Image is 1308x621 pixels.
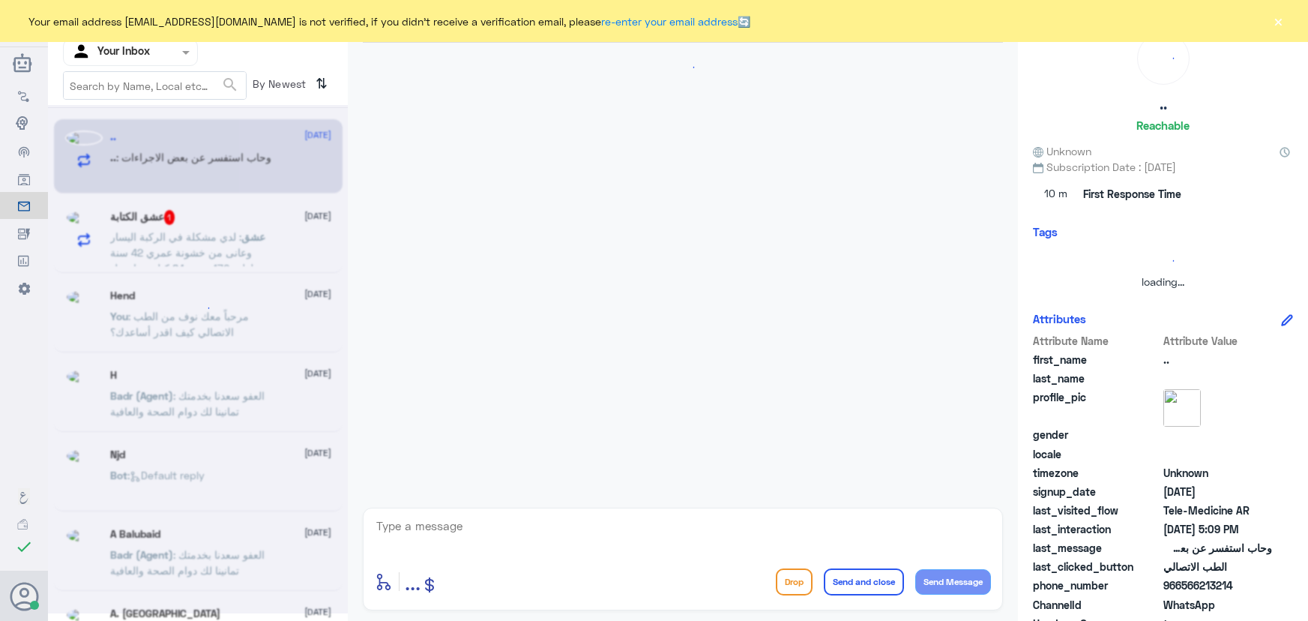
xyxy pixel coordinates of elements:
span: locale [1033,446,1160,462]
span: null [1163,427,1272,442]
span: null [1163,446,1272,462]
span: Unknown [1163,465,1272,481]
div: loading... [1142,37,1185,80]
span: Subscription Date : [DATE] [1033,159,1293,175]
span: last_name [1033,370,1160,386]
h5: .. [1160,96,1167,113]
span: timezone [1033,465,1160,481]
span: وحاب استفسر عن بعض الاجراءات [1163,540,1272,556]
h6: Attributes [1033,312,1086,325]
span: last_visited_flow [1033,502,1160,518]
span: 2025-09-13T14:09:54.175Z [1163,521,1272,537]
span: 2025-09-13T14:09:18.704Z [1163,484,1272,499]
span: last_interaction [1033,521,1160,537]
span: last_clicked_button [1033,559,1160,574]
span: Attribute Name [1033,333,1160,349]
div: loading... [1037,247,1289,274]
img: picture [1163,389,1201,427]
span: Tele-Medicine AR [1163,502,1272,518]
i: ⇅ [316,71,328,96]
span: last_message [1033,540,1160,556]
span: 2 [1163,597,1272,613]
span: first_name [1033,352,1160,367]
span: First Response Time [1083,186,1181,202]
div: loading... [367,54,999,80]
button: search [221,73,239,97]
a: re-enter your email address [601,15,738,28]
h5: A. Turki [110,607,220,620]
button: ... [405,565,421,598]
span: signup_date [1033,484,1160,499]
button: × [1271,13,1286,28]
span: .. [1163,352,1272,367]
span: 966566213214 [1163,577,1272,593]
span: ChannelId [1033,597,1160,613]
h6: Reachable [1136,118,1190,132]
button: Send and close [824,568,904,595]
span: search [221,76,239,94]
button: Drop [776,568,813,595]
span: By Newest [247,71,310,101]
span: Your email address [EMAIL_ADDRESS][DOMAIN_NAME] is not verified, if you didn't receive a verifica... [28,13,750,29]
h6: Tags [1033,225,1058,238]
button: Avatar [10,582,38,610]
div: loading... [185,295,211,321]
span: phone_number [1033,577,1160,593]
span: gender [1033,427,1160,442]
input: Search by Name, Local etc… [64,72,246,99]
span: profile_pic [1033,389,1160,424]
span: الطب الاتصالي [1163,559,1272,574]
span: loading... [1142,275,1184,288]
span: ... [405,568,421,595]
button: Send Message [915,569,991,595]
span: 10 m [1033,181,1078,208]
span: Unknown [1033,143,1091,159]
span: Attribute Value [1163,333,1272,349]
i: check [15,538,33,556]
